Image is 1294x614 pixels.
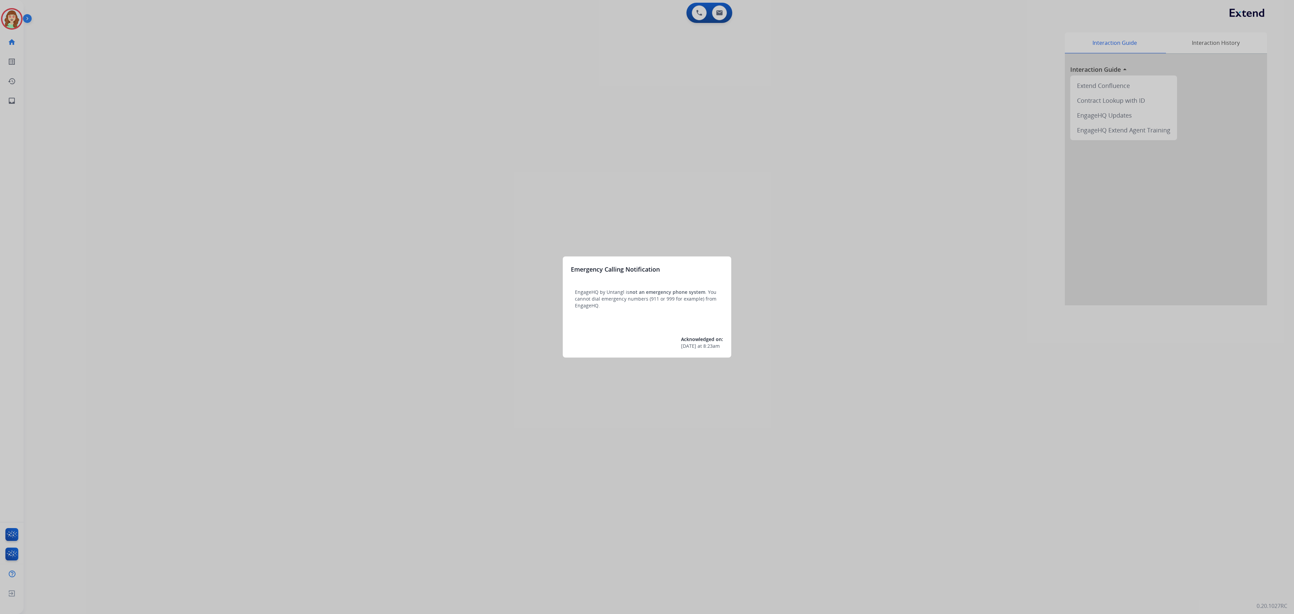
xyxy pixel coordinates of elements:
[681,336,723,342] span: Acknowledged on:
[629,289,705,295] span: not an emergency phone system
[575,289,719,309] p: EngageHQ by Untangl is . You cannot dial emergency numbers (911 or 999 for example) from EngageHQ.
[681,343,696,349] span: [DATE]
[1257,602,1287,610] p: 0.20.1027RC
[703,343,720,349] span: 8:23am
[681,343,723,349] div: at
[571,265,660,274] h3: Emergency Calling Notification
